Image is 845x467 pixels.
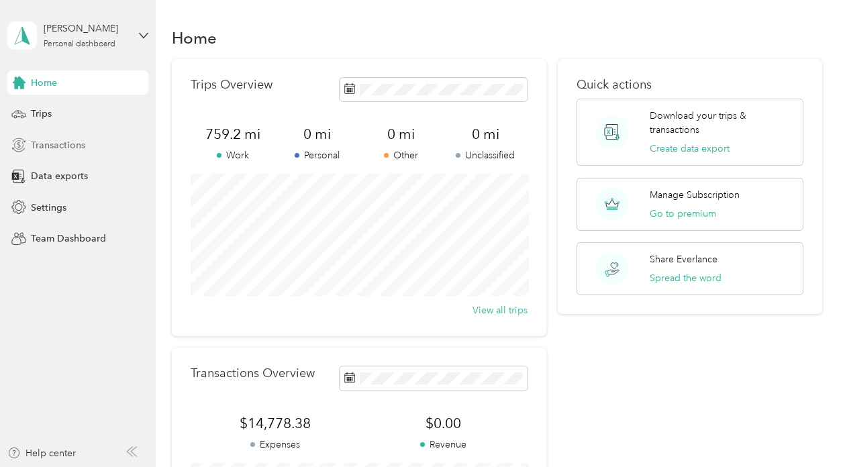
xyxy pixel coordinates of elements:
span: 759.2 mi [191,125,275,144]
p: Expenses [191,437,359,452]
h1: Home [172,31,217,45]
span: $0.00 [359,414,528,433]
p: Other [359,148,443,162]
p: Unclassified [443,148,527,162]
p: Quick actions [577,78,803,92]
div: Personal dashboard [44,40,115,48]
p: Trips Overview [191,78,272,92]
button: Help center [7,446,76,460]
button: Go to premium [650,207,716,221]
p: Manage Subscription [650,188,740,202]
button: Create data export [650,142,730,156]
span: 0 mi [275,125,359,144]
button: View all trips [473,303,528,317]
span: Settings [31,201,66,215]
p: Share Everlance [650,252,717,266]
span: Transactions [31,138,85,152]
span: 0 mi [443,125,527,144]
p: Download your trips & transactions [650,109,793,137]
span: Team Dashboard [31,231,106,246]
iframe: Everlance-gr Chat Button Frame [770,392,845,467]
p: Transactions Overview [191,366,315,380]
span: Home [31,76,57,90]
span: 0 mi [359,125,443,144]
p: Work [191,148,275,162]
span: Trips [31,107,52,121]
button: Spread the word [650,271,722,285]
span: Data exports [31,169,88,183]
p: Personal [275,148,359,162]
span: $14,778.38 [191,414,359,433]
p: Revenue [359,437,528,452]
div: [PERSON_NAME] [44,21,128,36]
